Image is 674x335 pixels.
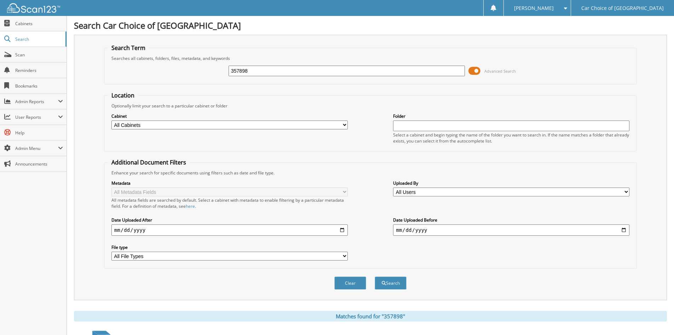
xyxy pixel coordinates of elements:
[484,68,516,74] span: Advanced Search
[393,132,629,144] div: Select a cabinet and begin typing the name of the folder you want to search in. If the name match...
[111,217,348,223] label: Date Uploaded After
[581,6,664,10] span: Car Choice of [GEOGRAPHIC_DATA]
[7,3,60,13] img: scan123-logo-white.svg
[111,224,348,236] input: start
[393,113,629,119] label: Folder
[108,91,138,99] legend: Location
[15,145,58,151] span: Admin Menu
[334,277,366,290] button: Clear
[108,44,149,52] legend: Search Term
[514,6,554,10] span: [PERSON_NAME]
[108,158,190,166] legend: Additional Document Filters
[15,114,58,120] span: User Reports
[15,161,63,167] span: Announcements
[15,130,63,136] span: Help
[111,180,348,186] label: Metadata
[186,203,195,209] a: here
[393,224,629,236] input: end
[15,52,63,58] span: Scan
[375,277,407,290] button: Search
[108,103,633,109] div: Optionally limit your search to a particular cabinet or folder
[15,21,63,27] span: Cabinets
[393,217,629,223] label: Date Uploaded Before
[111,197,348,209] div: All metadata fields are searched by default. Select a cabinet with metadata to enable filtering b...
[74,311,667,322] div: Matches found for "357898"
[111,244,348,250] label: File type
[15,83,63,89] span: Bookmarks
[111,113,348,119] label: Cabinet
[15,67,63,73] span: Reminders
[108,170,633,176] div: Enhance your search for specific documents using filters such as date and file type.
[108,55,633,61] div: Searches all cabinets, folders, files, metadata, and keywords
[15,99,58,105] span: Admin Reports
[15,36,62,42] span: Search
[393,180,629,186] label: Uploaded By
[74,19,667,31] h1: Search Car Choice of [GEOGRAPHIC_DATA]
